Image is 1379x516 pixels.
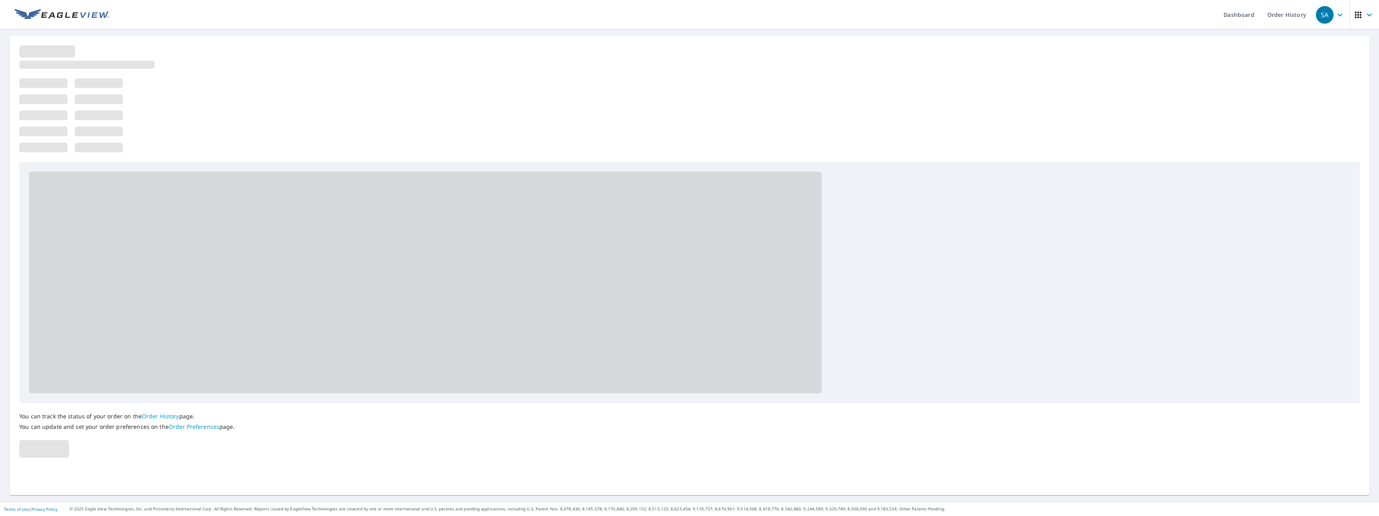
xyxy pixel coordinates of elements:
a: Order Preferences [169,423,219,430]
a: Terms of Use [4,506,29,512]
a: Privacy Policy [31,506,57,512]
img: EV Logo [14,9,109,21]
a: Order History [142,412,179,420]
p: You can track the status of your order on the page. [19,413,235,420]
div: SA [1316,6,1334,24]
p: © 2025 Eagle View Technologies, Inc. and Pictometry International Corp. All Rights Reserved. Repo... [70,506,1375,512]
p: You can update and set your order preferences on the page. [19,423,235,430]
p: | [4,507,57,512]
